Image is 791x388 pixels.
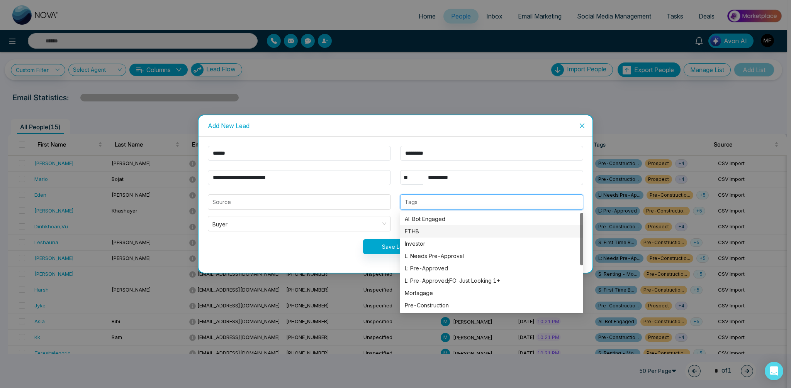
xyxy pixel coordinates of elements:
[405,264,579,273] div: L: Pre-Approved
[400,299,583,312] div: Pre-Construction
[765,362,783,380] div: Open Intercom Messenger
[405,252,579,260] div: L: Needs Pre-Approval
[363,239,428,254] button: Save Lead
[572,115,592,136] button: Close
[405,240,579,248] div: Investor
[405,215,579,223] div: AI: Bot Engaged
[405,289,579,297] div: Mortagage
[400,238,583,250] div: Investor
[400,225,583,238] div: FTHB
[405,301,579,310] div: Pre-Construction
[579,123,585,129] span: close
[212,219,386,229] span: Buyer
[400,275,583,287] div: L: Pre-Approved;FO: Just Looking 1+
[405,277,579,285] div: L: Pre-Approved;FO: Just Looking 1+
[400,213,583,225] div: AI: Bot Engaged
[400,262,583,275] div: L: Pre-Approved
[405,227,579,236] div: FTHB
[400,250,583,262] div: L: Needs Pre-Approval
[400,287,583,299] div: Mortagage
[208,121,583,130] div: Add New Lead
